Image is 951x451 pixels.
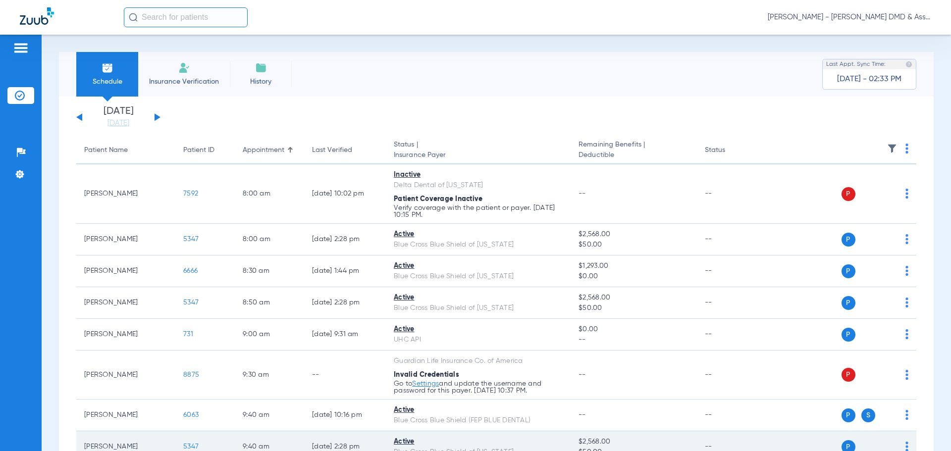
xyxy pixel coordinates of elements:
div: Blue Cross Blue Shield of [US_STATE] [394,240,563,250]
span: -- [579,411,586,418]
span: -- [579,335,688,345]
span: 6666 [183,267,198,274]
td: [DATE] 9:31 AM [304,319,386,351]
td: -- [697,400,764,431]
span: $2,568.00 [579,229,688,240]
span: Last Appt. Sync Time: [826,59,886,69]
td: [DATE] 1:44 PM [304,255,386,287]
span: 5347 [183,299,199,306]
iframe: Chat Widget [901,403,951,451]
td: -- [697,351,764,400]
td: 8:00 AM [235,164,304,224]
td: -- [697,287,764,319]
td: [DATE] 10:02 PM [304,164,386,224]
span: P [842,368,855,382]
a: Settings [412,380,439,387]
td: [PERSON_NAME] [76,351,175,400]
td: [PERSON_NAME] [76,164,175,224]
p: Go to and update the username and password for this payer. [DATE] 10:37 PM. [394,380,563,394]
th: Status [697,137,764,164]
span: -- [579,371,586,378]
div: Appointment [243,145,284,155]
span: $0.00 [579,324,688,335]
img: Search Icon [129,13,138,22]
div: Active [394,229,563,240]
img: Manual Insurance Verification [178,62,190,74]
td: -- [697,255,764,287]
div: Blue Cross Blue Shield (FEP BLUE DENTAL) [394,415,563,426]
td: [PERSON_NAME] [76,400,175,431]
div: Last Verified [312,145,378,155]
span: $2,568.00 [579,437,688,447]
img: filter.svg [887,144,897,153]
div: Blue Cross Blue Shield of [US_STATE] [394,303,563,313]
span: $50.00 [579,240,688,250]
span: Invalid Credentials [394,371,459,378]
span: $1,293.00 [579,261,688,271]
li: [DATE] [89,106,148,128]
span: 7592 [183,190,198,197]
span: $2,568.00 [579,293,688,303]
img: group-dot-blue.svg [905,266,908,276]
div: Inactive [394,170,563,180]
span: 6063 [183,411,199,418]
td: [PERSON_NAME] [76,255,175,287]
span: -- [579,190,586,197]
p: Verify coverage with the patient or payer. [DATE] 10:15 PM. [394,204,563,218]
img: group-dot-blue.svg [905,329,908,339]
td: 8:00 AM [235,224,304,255]
span: Schedule [84,77,131,87]
td: 8:30 AM [235,255,304,287]
td: -- [304,351,386,400]
span: $50.00 [579,303,688,313]
span: Insurance Verification [146,77,222,87]
div: Patient ID [183,145,227,155]
img: group-dot-blue.svg [905,234,908,244]
img: group-dot-blue.svg [905,298,908,307]
span: P [842,408,855,422]
div: Appointment [243,145,296,155]
td: [DATE] 10:16 PM [304,400,386,431]
span: P [842,296,855,310]
td: [DATE] 2:28 PM [304,224,386,255]
img: hamburger-icon [13,42,29,54]
td: 9:40 AM [235,400,304,431]
a: [DATE] [89,118,148,128]
th: Remaining Benefits | [571,137,696,164]
img: group-dot-blue.svg [905,370,908,380]
img: Schedule [102,62,113,74]
span: P [842,264,855,278]
td: 9:00 AM [235,319,304,351]
td: -- [697,319,764,351]
span: S [861,408,875,422]
td: -- [697,164,764,224]
td: [PERSON_NAME] [76,319,175,351]
div: UHC API [394,335,563,345]
span: P [842,328,855,342]
td: [PERSON_NAME] [76,224,175,255]
div: Last Verified [312,145,352,155]
span: 731 [183,331,193,338]
span: [DATE] - 02:33 PM [837,74,901,84]
td: 9:30 AM [235,351,304,400]
span: P [842,233,855,247]
span: P [842,187,855,201]
img: Zuub Logo [20,7,54,25]
span: Deductible [579,150,688,160]
div: Active [394,405,563,415]
div: Patient ID [183,145,214,155]
td: 8:50 AM [235,287,304,319]
span: 8875 [183,371,199,378]
div: Active [394,293,563,303]
div: Guardian Life Insurance Co. of America [394,356,563,366]
div: Blue Cross Blue Shield of [US_STATE] [394,271,563,282]
td: [PERSON_NAME] [76,287,175,319]
span: $0.00 [579,271,688,282]
td: [DATE] 2:28 PM [304,287,386,319]
span: Patient Coverage Inactive [394,196,482,202]
input: Search for patients [124,7,248,27]
img: last sync help info [905,61,912,68]
div: Active [394,437,563,447]
div: Delta Dental of [US_STATE] [394,180,563,191]
div: Active [394,261,563,271]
